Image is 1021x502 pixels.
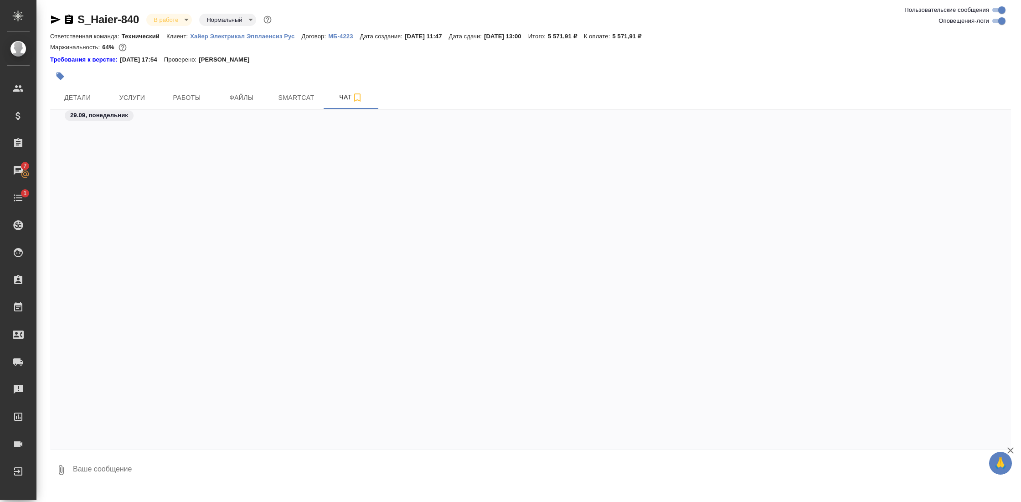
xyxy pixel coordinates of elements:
p: [DATE] 17:54 [120,55,164,64]
button: В работе [151,16,181,24]
a: 1 [2,186,34,209]
p: Итого: [528,33,548,40]
p: Клиент: [166,33,190,40]
a: S_Haier-840 [77,13,139,26]
span: Работы [165,92,209,104]
div: В работе [199,14,256,26]
a: Хайер Электрикал Эпплаенсиз Рус [190,32,301,40]
p: 64% [102,44,116,51]
button: 🙏 [989,452,1012,475]
p: К оплате: [584,33,613,40]
p: Ответственная команда: [50,33,122,40]
button: 1677.83 RUB; [117,41,129,53]
button: Скопировать ссылку [63,14,74,25]
p: Хайер Электрикал Эпплаенсиз Рус [190,33,301,40]
span: 🙏 [993,454,1008,473]
p: Проверено: [164,55,199,64]
p: 5 571,91 ₽ [612,33,648,40]
p: [DATE] 13:00 [484,33,528,40]
span: Smartcat [274,92,318,104]
p: [DATE] 11:47 [405,33,449,40]
span: Пользовательские сообщения [904,5,989,15]
button: Скопировать ссылку для ЯМессенджера [50,14,61,25]
p: Договор: [301,33,328,40]
div: Нажми, чтобы открыть папку с инструкцией [50,55,120,64]
button: Добавить тэг [50,66,70,86]
button: Нормальный [204,16,245,24]
p: Маржинальность: [50,44,102,51]
span: 7 [18,161,32,171]
p: МБ-4223 [328,33,360,40]
svg: Подписаться [352,92,363,103]
p: 29.09, понедельник [70,111,128,120]
span: Чат [329,92,373,103]
p: 5 571,91 ₽ [548,33,584,40]
span: 1 [18,189,32,198]
span: Файлы [220,92,263,104]
div: В работе [146,14,192,26]
span: Услуги [110,92,154,104]
button: Доп статусы указывают на важность/срочность заказа [262,14,273,26]
p: Технический [122,33,166,40]
a: Требования к верстке: [50,55,120,64]
a: МБ-4223 [328,32,360,40]
span: Оповещения-логи [938,16,989,26]
a: 7 [2,159,34,182]
p: Дата создания: [360,33,405,40]
p: [PERSON_NAME] [199,55,256,64]
span: Детали [56,92,99,104]
p: Дата сдачи: [449,33,484,40]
